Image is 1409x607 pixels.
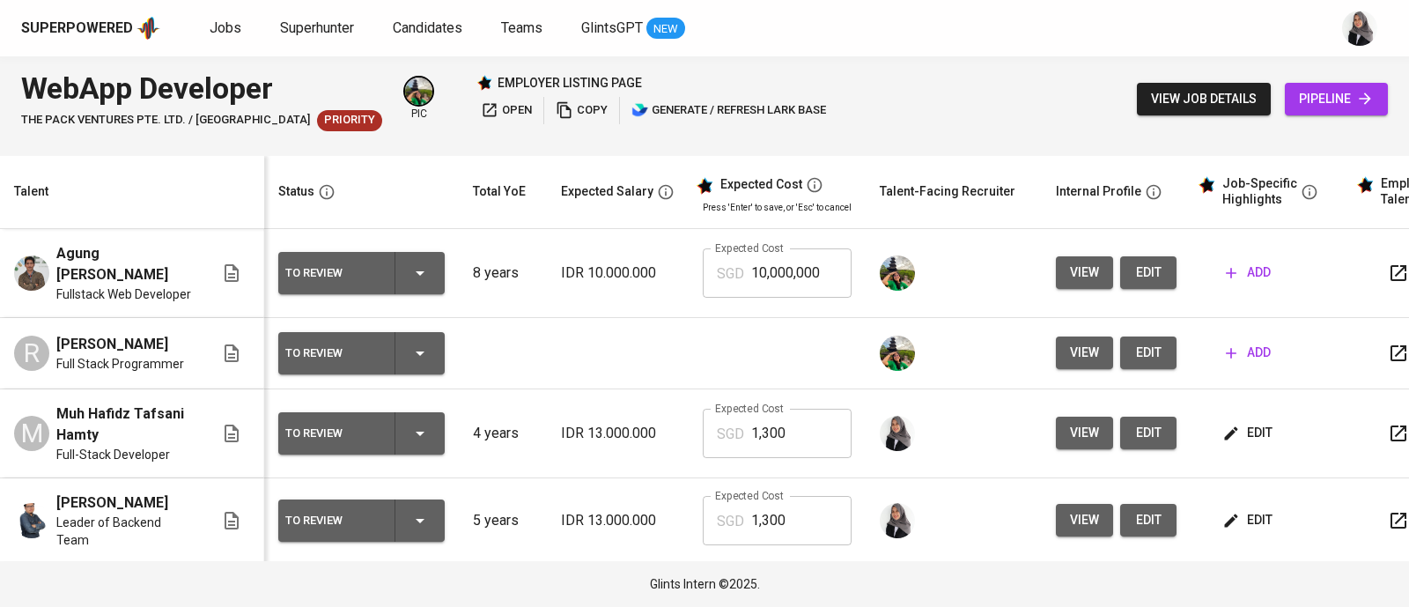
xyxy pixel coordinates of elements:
[717,263,744,285] p: SGD
[317,110,382,131] div: New Job received from Demand Team
[1070,509,1099,531] span: view
[280,19,354,36] span: Superhunter
[1219,504,1280,537] button: edit
[278,181,314,203] div: Status
[501,19,542,36] span: Teams
[1056,181,1141,203] div: Internal Profile
[278,500,445,542] button: To Review
[703,201,852,214] p: Press 'Enter' to save, or 'Esc' to cancel
[1134,422,1162,444] span: edit
[717,511,744,532] p: SGD
[1226,509,1273,531] span: edit
[880,181,1015,203] div: Talent-Facing Recruiter
[556,100,608,121] span: copy
[717,424,744,445] p: SGD
[1120,417,1177,449] button: edit
[1134,262,1162,284] span: edit
[278,252,445,294] button: To Review
[1285,83,1388,115] a: pipeline
[278,332,445,374] button: To Review
[880,255,915,291] img: eva@glints.com
[393,18,466,40] a: Candidates
[473,181,526,203] div: Total YoE
[278,412,445,455] button: To Review
[1056,256,1113,289] button: view
[481,100,532,121] span: open
[21,112,310,129] span: The Pack Ventures Pte. Ltd. / [GEOGRAPHIC_DATA]
[581,18,685,40] a: GlintsGPT NEW
[14,503,49,538] img: Ikhrom Wicaksono
[1056,337,1113,369] button: view
[631,101,649,119] img: lark
[285,262,380,285] div: To Review
[405,78,432,105] img: eva@glints.com
[1219,256,1278,289] button: add
[1056,504,1113,537] button: view
[285,422,380,445] div: To Review
[403,76,434,122] div: pic
[285,509,380,532] div: To Review
[56,355,184,373] span: Full Stack Programmer
[1226,422,1273,444] span: edit
[1151,88,1257,110] span: view job details
[561,181,653,203] div: Expected Salary
[720,177,802,193] div: Expected Cost
[56,514,193,549] span: Leader of Backend Team
[14,181,48,203] div: Talent
[1222,176,1297,207] div: Job-Specific Highlights
[21,15,160,41] a: Superpoweredapp logo
[1056,417,1113,449] button: view
[646,20,685,38] span: NEW
[1226,262,1271,284] span: add
[880,503,915,538] img: sinta.windasari@glints.com
[1120,337,1177,369] button: edit
[561,263,675,284] p: IDR 10.000.000
[627,97,830,124] button: lark generate / refresh lark base
[473,510,533,531] p: 5 years
[14,336,49,371] div: R
[561,423,675,444] p: IDR 13.000.000
[476,75,492,91] img: Glints Star
[317,112,382,129] span: Priority
[56,285,191,303] span: Fullstack Web Developer
[21,67,382,110] div: WebApp Developer
[14,416,49,451] div: M
[1120,504,1177,537] button: edit
[476,97,536,124] button: open
[1299,88,1374,110] span: pipeline
[473,423,533,444] p: 4 years
[210,19,241,36] span: Jobs
[280,18,358,40] a: Superhunter
[1226,342,1271,364] span: add
[393,19,462,36] span: Candidates
[136,15,160,41] img: app logo
[1342,11,1377,46] img: sinta.windasari@glints.com
[1070,342,1099,364] span: view
[1219,417,1280,449] button: edit
[1356,176,1374,194] img: glints_star.svg
[56,492,168,514] span: [PERSON_NAME]
[1134,509,1162,531] span: edit
[1219,337,1278,369] button: add
[56,334,168,355] span: [PERSON_NAME]
[21,19,133,39] div: Superpowered
[285,342,380,365] div: To Review
[56,446,170,463] span: Full-Stack Developer
[56,403,193,446] span: Muh Hafidz Tafsani Hamty
[501,18,546,40] a: Teams
[210,18,245,40] a: Jobs
[1134,342,1162,364] span: edit
[880,336,915,371] img: eva@glints.com
[581,19,643,36] span: GlintsGPT
[1120,256,1177,289] button: edit
[1137,83,1271,115] button: view job details
[14,255,49,291] img: Agung Kurnia Robbi
[1070,422,1099,444] span: view
[551,97,612,124] button: copy
[880,416,915,451] img: sinta.windasari@glints.com
[473,263,533,284] p: 8 years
